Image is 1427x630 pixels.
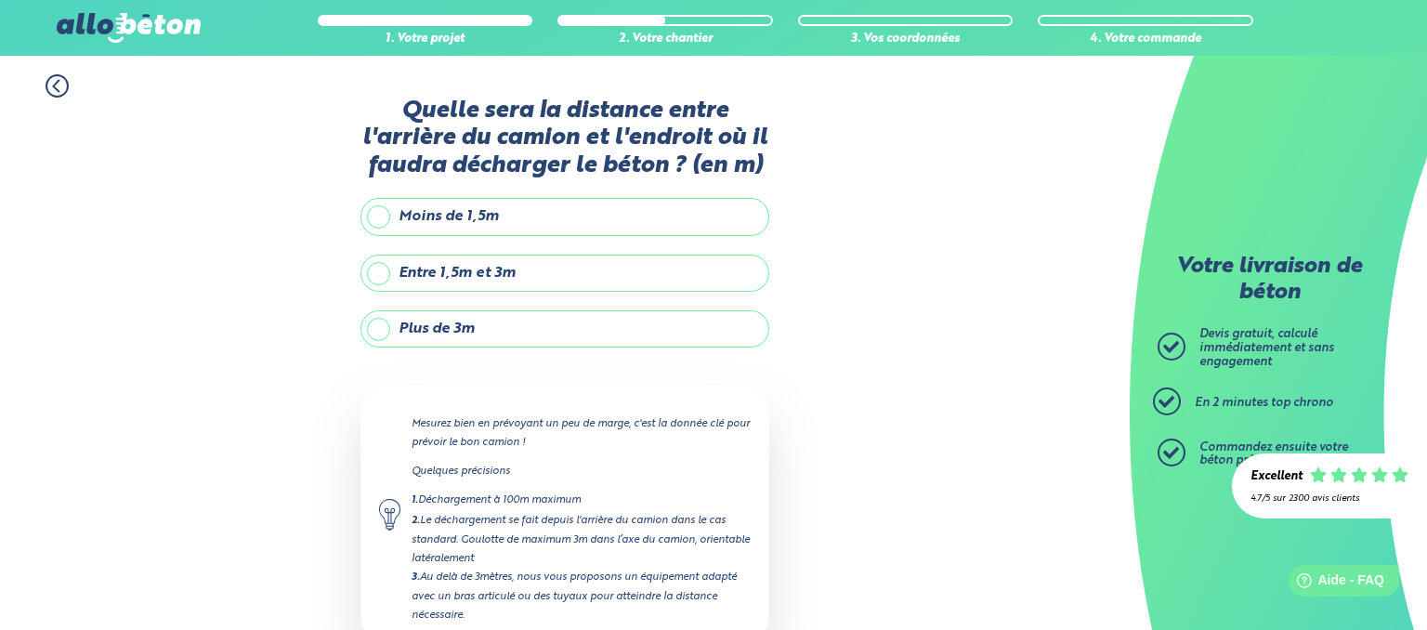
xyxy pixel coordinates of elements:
p: Votre livraison de béton [1162,255,1376,306]
img: allobéton [57,13,200,43]
span: Devis gratuit, calculé immédiatement et sans engagement [1199,328,1334,367]
div: 4.7/5 sur 2300 avis clients [1250,493,1408,504]
strong: 3. [412,572,420,583]
span: En 2 minutes top chrono [1195,397,1333,409]
span: Commandez ensuite votre béton prêt à l'emploi [1199,441,1348,467]
div: Déchargement à 100m maximum [412,491,751,510]
div: 2. Votre chantier [557,33,773,46]
div: Au delà de 3mètres, nous vous proposons un équipement adapté avec un bras articulé ou des tuyaux ... [412,568,751,624]
iframe: Help widget launcher [1262,558,1407,610]
div: Excellent [1250,470,1303,484]
label: Moins de 1,5m [360,198,769,235]
label: Quelle sera la distance entre l'arrière du camion et l'endroit où il faudra décharger le béton ? ... [360,98,769,179]
strong: 2. [412,516,420,526]
div: 3. Vos coordonnées [798,33,1014,46]
div: Le déchargement se fait depuis l'arrière du camion dans le cas standard. Goulotte de maximum 3m d... [412,511,751,568]
label: Plus de 3m [360,310,769,348]
p: Mesurez bien en prévoyant un peu de marge, c'est la donnée clé pour prévoir le bon camion ! [412,414,751,452]
p: Quelques précisions [412,462,751,480]
strong: 1. [412,495,418,505]
div: 1. Votre projet [318,33,533,46]
label: Entre 1,5m et 3m [360,255,769,292]
div: 4. Votre commande [1038,33,1253,46]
